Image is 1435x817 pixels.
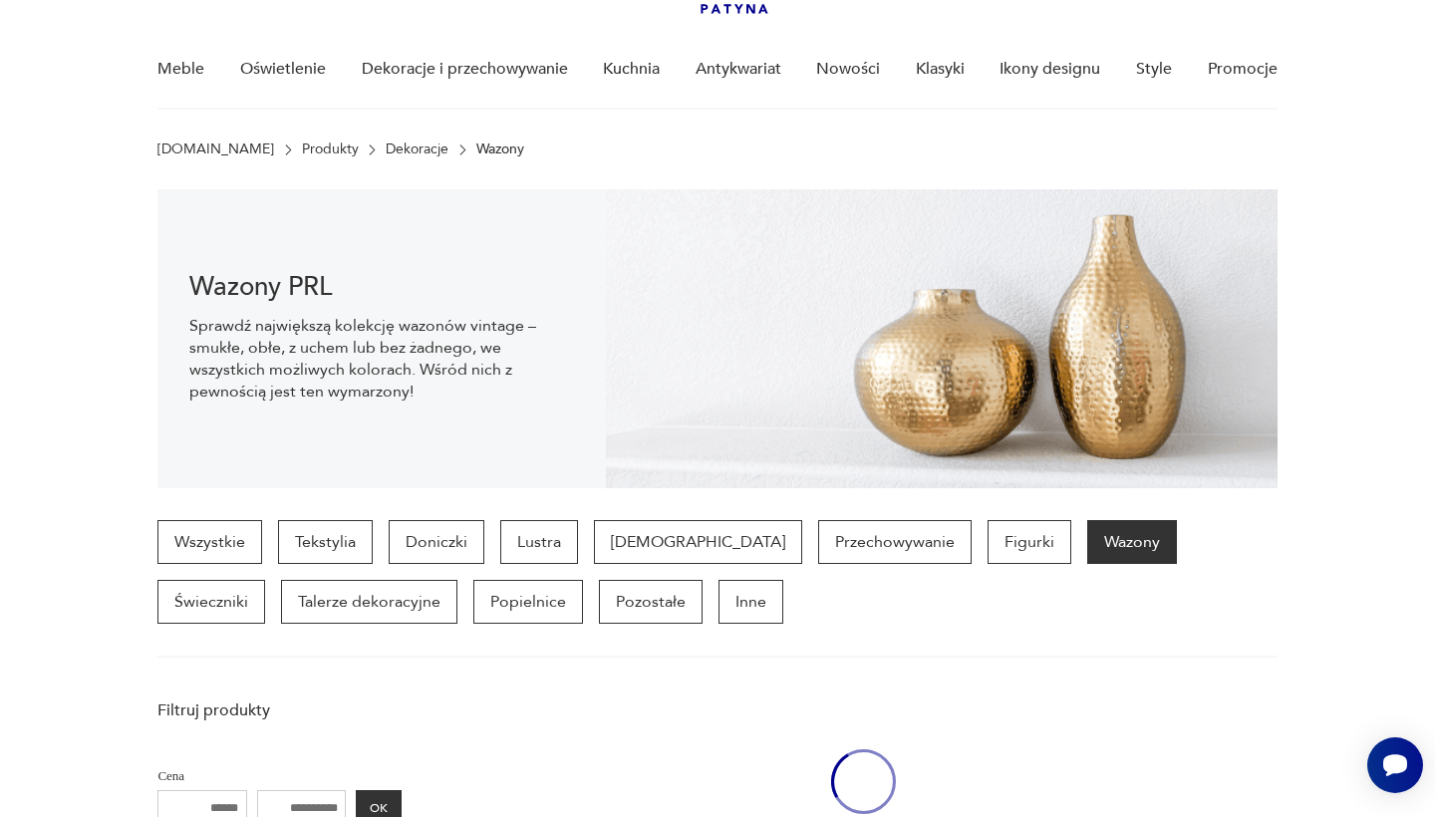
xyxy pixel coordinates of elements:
a: Dekoracje i przechowywanie [362,31,568,108]
a: Wazony [1087,520,1177,564]
a: [DEMOGRAPHIC_DATA] [594,520,802,564]
a: [DOMAIN_NAME] [157,141,274,157]
a: Doniczki [389,520,484,564]
p: Filtruj produkty [157,699,402,721]
a: Tekstylia [278,520,373,564]
a: Inne [718,580,783,624]
img: Wazony vintage [606,189,1278,488]
iframe: Smartsupp widget button [1367,737,1423,793]
a: Antykwariat [696,31,781,108]
a: Klasyki [916,31,965,108]
h1: Wazony PRL [189,275,573,299]
a: Wszystkie [157,520,262,564]
a: Nowości [816,31,880,108]
a: Kuchnia [603,31,660,108]
a: Oświetlenie [240,31,326,108]
a: Świeczniki [157,580,265,624]
a: Figurki [988,520,1071,564]
a: Lustra [500,520,578,564]
a: Dekoracje [386,141,448,157]
a: Style [1136,31,1172,108]
a: Przechowywanie [818,520,972,564]
a: Talerze dekoracyjne [281,580,457,624]
a: Promocje [1208,31,1278,108]
a: Ikony designu [1000,31,1100,108]
p: Wazony [476,141,524,157]
p: Cena [157,765,402,787]
a: Meble [157,31,204,108]
a: Produkty [302,141,359,157]
a: Pozostałe [599,580,703,624]
p: Sprawdź największą kolekcję wazonów vintage – smukłe, obłe, z uchem lub bez żadnego, we wszystkic... [189,315,573,403]
a: Popielnice [473,580,583,624]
